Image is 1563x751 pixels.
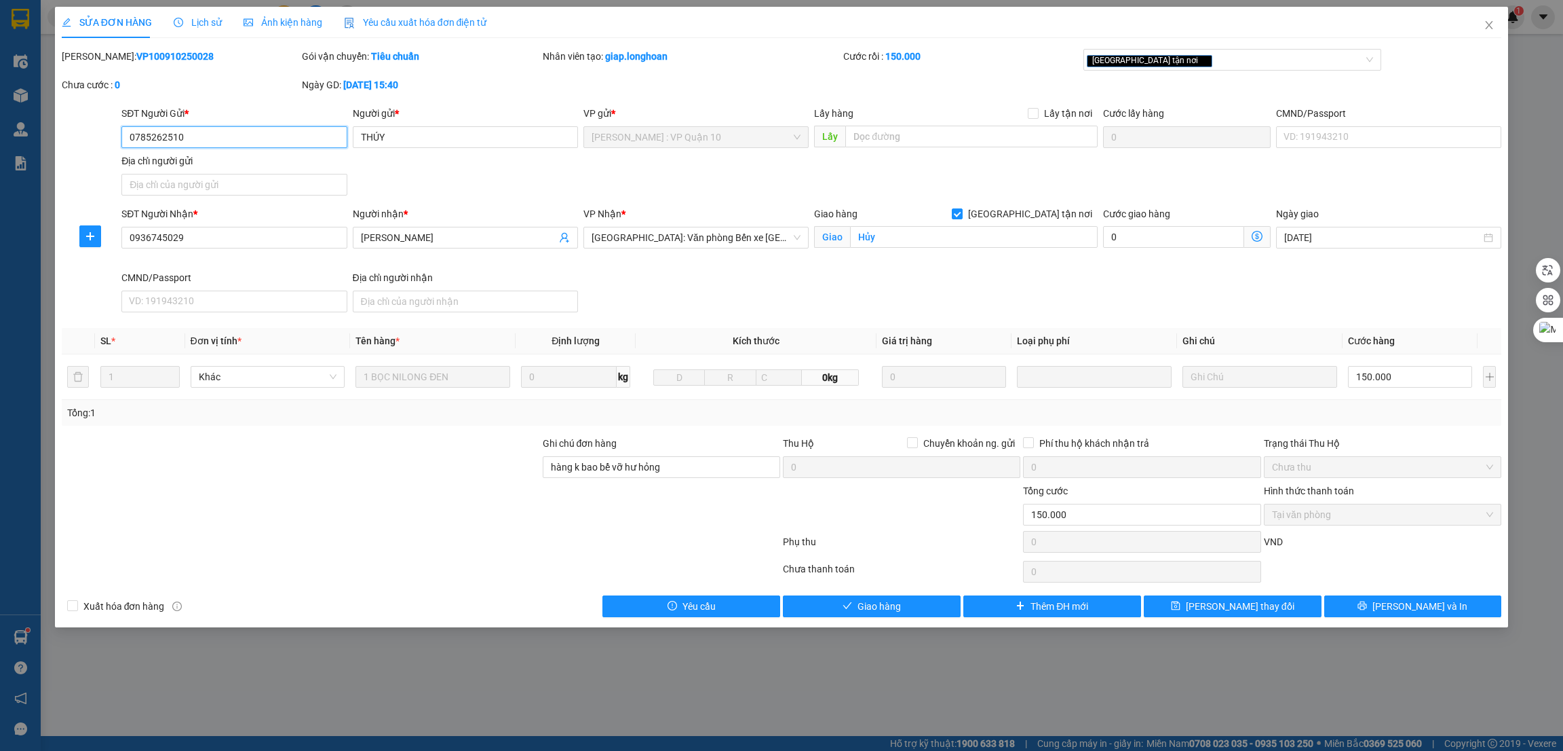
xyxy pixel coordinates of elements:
[543,49,841,64] div: Nhân viên tạo:
[850,226,1097,248] input: Giao tận nơi
[1276,106,1501,121] div: CMND/Passport
[191,335,242,346] span: Đơn vị tính
[121,206,347,221] div: SĐT Người Nhận
[781,562,1022,585] div: Chưa thanh toán
[100,335,111,346] span: SL
[1484,20,1494,31] span: close
[668,601,677,612] span: exclamation-circle
[1023,486,1068,496] span: Tổng cước
[355,335,400,346] span: Tên hàng
[682,599,716,614] span: Yêu cầu
[244,18,253,27] span: picture
[814,208,857,219] span: Giao hàng
[79,225,101,247] button: plus
[62,49,299,64] div: [PERSON_NAME]:
[353,270,578,285] div: Địa chỉ người nhận
[355,366,510,388] input: VD: Bàn, Ghế
[1030,599,1088,614] span: Thêm ĐH mới
[353,106,578,121] div: Người gửi
[783,438,814,449] span: Thu Hộ
[814,226,850,248] span: Giao
[1272,457,1493,477] span: Chưa thu
[814,108,853,119] span: Lấy hàng
[756,369,803,386] input: C
[302,77,539,92] div: Ngày GD:
[1144,596,1321,617] button: save[PERSON_NAME] thay đổi
[121,106,347,121] div: SĐT Người Gửi
[1182,366,1337,388] input: Ghi Chú
[1264,436,1501,451] div: Trạng thái Thu Hộ
[121,270,347,285] div: CMND/Passport
[1284,230,1481,245] input: Ngày giao
[592,227,800,248] span: Hải Phòng: Văn phòng Bến xe Thượng Lý
[653,369,705,386] input: D
[1264,486,1354,496] label: Hình thức thanh toán
[371,51,419,62] b: Tiêu chuẩn
[62,18,71,27] span: edit
[344,18,355,29] img: icon
[963,206,1098,221] span: [GEOGRAPHIC_DATA] tận nơi
[1103,108,1164,119] label: Cước lấy hàng
[1039,106,1098,121] span: Lấy tận nơi
[67,405,603,420] div: Tổng: 1
[199,367,337,387] span: Khác
[559,232,570,243] span: user-add
[1252,231,1262,242] span: dollar-circle
[602,596,780,617] button: exclamation-circleYêu cầu
[302,49,539,64] div: Gói vận chuyển:
[1103,126,1271,148] input: Cước lấy hàng
[62,77,299,92] div: Chưa cước :
[174,18,183,27] span: clock-circle
[552,335,600,346] span: Định lượng
[1357,601,1367,612] span: printer
[1200,57,1207,64] span: close
[1103,226,1244,248] input: Cước giao hàng
[543,456,780,478] input: Ghi chú đơn hàng
[1324,596,1502,617] button: printer[PERSON_NAME] và In
[344,17,487,28] span: Yêu cầu xuất hóa đơn điện tử
[172,602,182,611] span: info-circle
[1103,208,1170,219] label: Cước giao hàng
[67,366,89,388] button: delete
[1087,55,1212,67] span: [GEOGRAPHIC_DATA] tận nơi
[583,208,621,219] span: VP Nhận
[1186,599,1294,614] span: [PERSON_NAME] thay đổi
[62,17,152,28] span: SỬA ĐƠN HÀNG
[1264,536,1283,547] span: VND
[918,436,1020,451] span: Chuyển khoản ng. gửi
[1011,328,1177,354] th: Loại phụ phí
[802,369,859,386] span: 0kg
[882,366,1006,388] input: 0
[1177,328,1343,354] th: Ghi chú
[174,17,222,28] span: Lịch sử
[1276,208,1319,219] label: Ngày giao
[1470,7,1508,45] button: Close
[843,601,852,612] span: check
[1034,436,1155,451] span: Phí thu hộ khách nhận trả
[882,335,932,346] span: Giá trị hàng
[733,335,779,346] span: Kích thước
[1016,601,1025,612] span: plus
[121,174,347,196] input: Địa chỉ của người gửi
[781,534,1022,558] div: Phụ thu
[845,126,1097,147] input: Dọc đường
[78,599,170,614] span: Xuất hóa đơn hàng
[80,231,100,242] span: plus
[543,438,617,449] label: Ghi chú đơn hàng
[136,51,214,62] b: VP100910250028
[592,127,800,147] span: Hồ Chí Minh : VP Quận 10
[353,206,578,221] div: Người nhận
[843,49,1081,64] div: Cước rồi :
[617,366,630,388] span: kg
[1272,505,1493,525] span: Tại văn phòng
[963,596,1141,617] button: plusThêm ĐH mới
[1348,335,1395,346] span: Cước hàng
[1171,601,1180,612] span: save
[343,79,398,90] b: [DATE] 15:40
[115,79,120,90] b: 0
[857,599,901,614] span: Giao hàng
[353,291,578,312] input: Địa chỉ của người nhận
[244,17,322,28] span: Ảnh kiện hàng
[605,51,668,62] b: giap.longhoan
[704,369,756,386] input: R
